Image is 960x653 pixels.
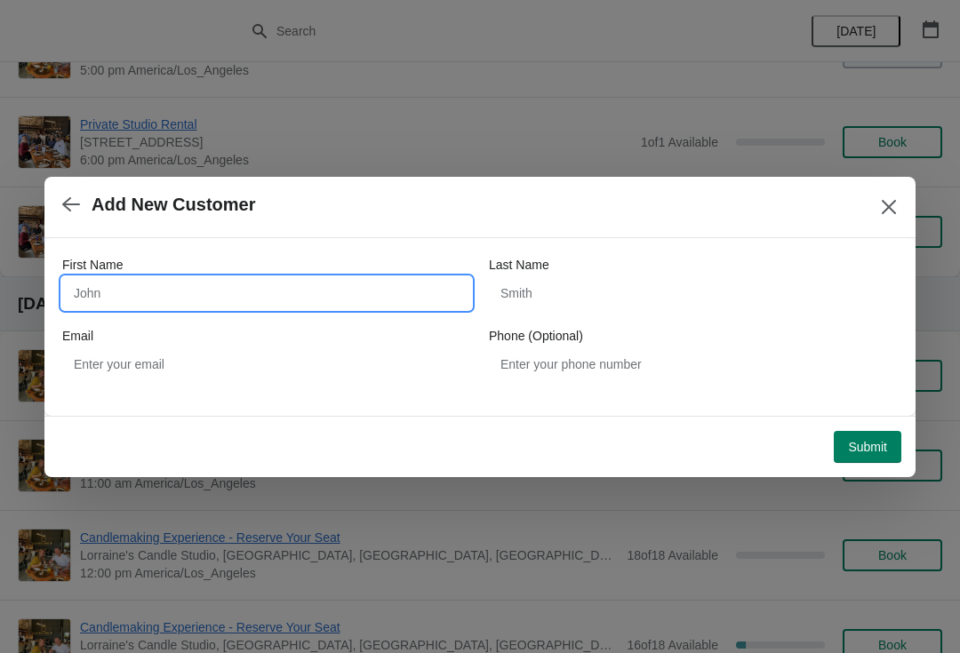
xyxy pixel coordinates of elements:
input: Enter your phone number [489,348,898,380]
input: Enter your email [62,348,471,380]
label: Email [62,327,93,345]
label: Phone (Optional) [489,327,583,345]
label: First Name [62,256,123,274]
span: Submit [848,440,887,454]
button: Close [873,191,905,223]
h2: Add New Customer [92,195,255,215]
input: Smith [489,277,898,309]
label: Last Name [489,256,549,274]
button: Submit [834,431,901,463]
input: John [62,277,471,309]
